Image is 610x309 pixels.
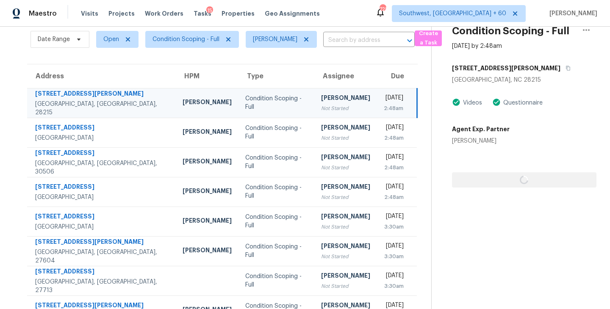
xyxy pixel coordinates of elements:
span: Work Orders [145,9,183,18]
h2: Condition Scoping - Full [452,27,569,35]
div: Not Started [321,193,370,201]
button: Copy Address [560,61,572,76]
div: 2:48am [384,163,404,172]
div: [DATE] [384,123,404,134]
div: [PERSON_NAME] [321,242,370,252]
span: Projects [108,9,135,18]
span: Properties [222,9,255,18]
div: [STREET_ADDRESS] [35,123,169,134]
div: [GEOGRAPHIC_DATA] [35,223,169,231]
div: Not Started [321,134,370,142]
span: Condition Scoping - Full [152,35,219,44]
span: Maestro [29,9,57,18]
h5: [STREET_ADDRESS][PERSON_NAME] [452,64,560,72]
div: 2:48am [384,134,404,142]
div: [PERSON_NAME] [183,127,232,138]
span: Create a Task [419,29,438,48]
div: [PERSON_NAME] [183,187,232,197]
th: Type [238,64,314,88]
div: [PERSON_NAME] [321,182,370,193]
span: Geo Assignments [265,9,320,18]
h5: Agent Exp. Partner [452,125,510,133]
div: [PERSON_NAME] [321,271,370,282]
span: [PERSON_NAME] [253,35,297,44]
div: [GEOGRAPHIC_DATA], [GEOGRAPHIC_DATA], 30506 [35,159,169,176]
span: Tasks [194,11,211,17]
div: Not Started [321,252,370,261]
th: HPM [176,64,238,88]
div: [PERSON_NAME] [183,246,232,257]
div: [PERSON_NAME] [183,157,232,168]
div: [STREET_ADDRESS] [35,212,169,223]
div: [PERSON_NAME] [321,212,370,223]
div: Condition Scoping - Full [245,183,308,200]
span: [PERSON_NAME] [546,9,597,18]
div: [GEOGRAPHIC_DATA], NC 28215 [452,76,596,84]
button: Open [404,35,416,47]
div: [DATE] [384,153,404,163]
div: 3:30am [384,282,404,290]
div: [DATE] [384,242,404,252]
div: Not Started [321,104,370,113]
th: Address [27,64,176,88]
th: Assignee [314,64,377,88]
span: Date Range [38,35,70,44]
div: [STREET_ADDRESS] [35,149,169,159]
div: 728 [380,5,385,14]
div: Condition Scoping - Full [245,243,308,259]
div: Condition Scoping - Full [245,94,308,111]
div: [GEOGRAPHIC_DATA], [GEOGRAPHIC_DATA], 27713 [35,278,169,295]
div: [PERSON_NAME] [321,153,370,163]
div: [PERSON_NAME] [183,98,232,108]
div: Condition Scoping - Full [245,272,308,289]
img: Artifact Present Icon [452,98,460,107]
div: Not Started [321,282,370,290]
div: 3:30am [384,252,404,261]
button: Create a Task [415,30,442,46]
div: [GEOGRAPHIC_DATA], [GEOGRAPHIC_DATA], 27604 [35,248,169,265]
div: [PERSON_NAME] [452,137,510,145]
div: 2:48am [384,193,404,201]
div: Not Started [321,223,370,231]
div: [GEOGRAPHIC_DATA] [35,134,169,142]
input: Search by address [323,34,391,47]
div: 15 [206,6,213,15]
span: Visits [81,9,98,18]
div: [PERSON_NAME] [321,123,370,134]
th: Due [377,64,417,88]
div: [DATE] [384,212,404,223]
div: [DATE] [384,271,404,282]
span: Southwest, [GEOGRAPHIC_DATA] + 60 [399,9,506,18]
div: [GEOGRAPHIC_DATA], [GEOGRAPHIC_DATA], 28215 [35,100,169,117]
div: [DATE] by 2:48am [452,42,502,50]
div: [DATE] [384,94,403,104]
div: 3:30am [384,223,404,231]
div: Condition Scoping - Full [245,213,308,230]
span: Open [103,35,119,44]
div: 2:48am [384,104,403,113]
div: [GEOGRAPHIC_DATA] [35,193,169,201]
div: Videos [460,99,482,107]
div: Condition Scoping - Full [245,154,308,171]
img: Artifact Present Icon [492,98,501,107]
div: Not Started [321,163,370,172]
div: [STREET_ADDRESS] [35,182,169,193]
div: [PERSON_NAME] [183,216,232,227]
div: Condition Scoping - Full [245,124,308,141]
div: [STREET_ADDRESS][PERSON_NAME] [35,89,169,100]
div: [STREET_ADDRESS][PERSON_NAME] [35,237,169,248]
div: [DATE] [384,182,404,193]
div: [STREET_ADDRESS] [35,267,169,278]
div: [PERSON_NAME] [321,94,370,104]
div: Questionnaire [501,99,543,107]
